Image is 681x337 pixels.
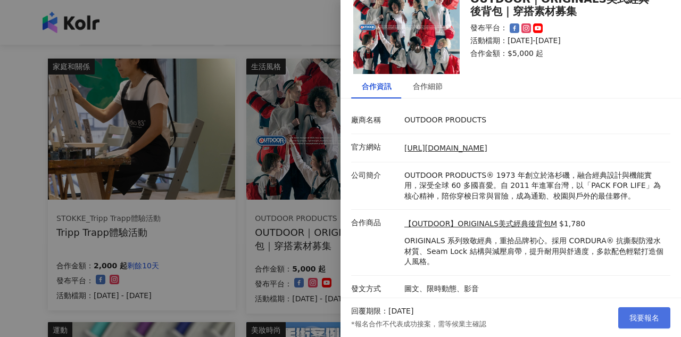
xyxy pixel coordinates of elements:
[351,319,486,329] p: *報名合作不代表成功接案，需等候業主確認
[351,142,399,153] p: 官方網站
[351,306,413,317] p: 回覆期限：[DATE]
[404,219,557,229] a: 【OUTDOOR】ORIGINALS美式經典後背包M
[351,170,399,181] p: 公司簡介
[404,115,665,126] p: OUTDOOR PRODUCTS
[351,218,399,228] p: 合作商品
[470,36,658,46] p: 活動檔期：[DATE]-[DATE]
[351,284,399,294] p: 發文方式
[404,236,665,267] p: ORIGINALS 系列致敬經典，重拾品牌初心。採用 CORDURA® 抗撕裂防潑水材質、Seam Lock 結構與減壓肩帶，提升耐用與舒適度，多款配色輕鬆打造個人風格。
[404,170,665,202] p: OUTDOOR PRODUCTS® 1973 年創立於洛杉磯，融合經典設計與機能實用，深受全球 60 多國喜愛。自 2011 年進軍台灣，以「PACK FOR LIFE」為核心精神，陪你穿梭日常...
[559,219,585,229] p: $1,780
[404,284,665,294] p: 圖文、限時動態、影音
[618,307,670,328] button: 我要報名
[351,115,399,126] p: 廠商名稱
[629,314,659,322] span: 我要報名
[470,48,658,59] p: 合作金額： $5,000 起
[404,144,487,152] a: [URL][DOMAIN_NAME]
[362,80,392,92] div: 合作資訊
[413,80,443,92] div: 合作細節
[470,23,508,34] p: 發布平台：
